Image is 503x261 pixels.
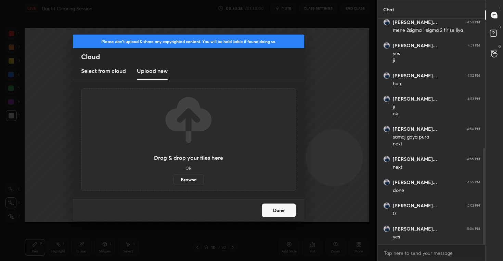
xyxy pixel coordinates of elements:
p: Chat [378,0,400,18]
img: a200fcb8e4b8429081d4a3a55f975463.jpg [383,72,390,79]
div: ji [393,104,480,110]
div: yes [393,50,480,57]
div: 5:03 PM [467,204,480,208]
h2: Cloud [81,52,304,61]
img: a200fcb8e4b8429081d4a3a55f975463.jpg [383,95,390,102]
p: G [498,44,501,49]
div: 4:54 PM [467,127,480,131]
h3: Select from cloud [81,67,126,75]
div: grid [378,19,486,245]
h6: [PERSON_NAME]... [393,96,437,102]
h6: [PERSON_NAME]... [393,19,437,25]
h6: [PERSON_NAME]... [393,226,437,232]
p: D [499,25,501,30]
div: ok [393,110,480,117]
h6: [PERSON_NAME]... [393,42,437,49]
h6: [PERSON_NAME]... [393,179,437,185]
div: next [393,164,480,171]
div: yes [393,234,480,240]
div: 4:53 PM [467,97,480,101]
h6: [PERSON_NAME]... [393,156,437,162]
img: a200fcb8e4b8429081d4a3a55f975463.jpg [383,19,390,26]
div: 4:50 PM [467,20,480,24]
img: a200fcb8e4b8429081d4a3a55f975463.jpg [383,126,390,132]
div: 4:52 PM [467,74,480,78]
div: 4:55 PM [467,157,480,161]
button: Done [262,204,296,217]
div: 4:51 PM [468,43,480,48]
img: a200fcb8e4b8429081d4a3a55f975463.jpg [383,202,390,209]
img: a200fcb8e4b8429081d4a3a55f975463.jpg [383,179,390,186]
h6: [PERSON_NAME]... [393,203,437,209]
p: T [499,5,501,11]
h6: [PERSON_NAME]... [393,126,437,132]
h5: OR [185,166,192,170]
div: ji [393,57,480,64]
img: a200fcb8e4b8429081d4a3a55f975463.jpg [383,42,390,49]
div: next [393,141,480,147]
div: mene 2sigma 1 sigma 2 fir se liya [393,27,480,34]
div: 4:56 PM [467,180,480,184]
div: samaj gaya pura [393,134,480,141]
img: a200fcb8e4b8429081d4a3a55f975463.jpg [383,156,390,162]
h6: [PERSON_NAME]... [393,73,437,79]
img: a200fcb8e4b8429081d4a3a55f975463.jpg [383,225,390,232]
h3: Drag & drop your files here [154,155,223,160]
div: han [393,80,480,87]
div: 0 [393,210,480,217]
div: Please don't upload & share any copyrighted content. You will be held liable if found doing so. [73,35,304,48]
h3: Upload new [137,67,168,75]
div: 5:04 PM [467,227,480,231]
div: done [393,187,480,194]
